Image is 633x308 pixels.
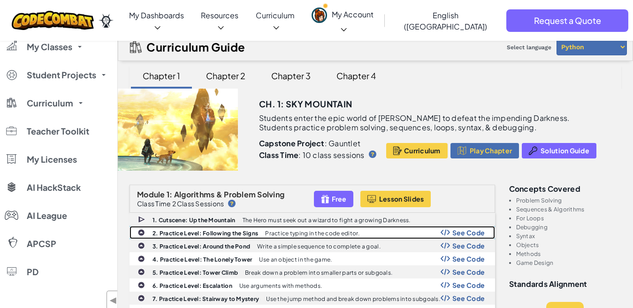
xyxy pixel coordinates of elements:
[360,191,431,207] button: Lesson Slides
[137,268,145,276] img: IconPracticeLevel.svg
[259,256,332,263] p: Use an object in the game.
[441,295,450,301] img: Show Code Logo
[245,270,392,276] p: Break down a problem into smaller parts or subgoals.
[259,139,385,148] p: : Gauntlet
[130,265,495,278] a: 5. Practice Level: Tower Climb Break down a problem into smaller parts or subgoals. Show Code Log...
[243,217,411,223] p: The Hero must seek out a wizard to fight a growing Darkness.
[379,195,424,203] span: Lesson Slides
[265,230,359,236] p: Practice typing in the code editor.
[27,183,81,192] span: AI HackStack
[27,99,73,107] span: Curriculum
[228,200,236,207] img: IconHint.svg
[516,251,622,257] li: Methods
[153,230,258,237] b: 2. Practice Level: Following the Signs
[137,200,224,207] p: Class Time 2 Class Sessions
[146,40,245,53] h2: Curriculum Guide
[516,233,622,239] li: Syntax
[137,294,145,302] img: IconPracticeLevel.svg
[130,239,495,252] a: 3. Practice Level: Around the Pond Write a simple sequence to complete a goal. Show Code Logo See...
[404,147,441,154] span: Curriculum
[441,255,450,262] img: Show Code Logo
[130,278,495,292] a: 6. Practice Level: Escalation Use arguments with methods. Show Code Logo See Code
[452,242,485,249] span: See Code
[441,282,450,288] img: Show Code Logo
[509,280,622,288] h3: Standards Alignment
[312,8,327,23] img: avatar
[137,255,145,263] img: IconPracticeLevel.svg
[259,97,352,111] h3: Ch. 1: Sky Mountain
[130,292,495,305] a: 7. Practice Level: Stairway to Mystery Use the jump method and break down problems into subgoals....
[516,242,622,248] li: Objects
[174,189,285,199] span: Algorithms & Problem Solving
[27,127,89,135] span: Teacher Toolkit
[321,194,329,204] img: IconFreeLevelv2.svg
[27,71,96,79] span: Student Projects
[541,147,589,154] span: Solution Guide
[452,281,485,289] span: See Code
[404,10,487,31] span: English ([GEOGRAPHIC_DATA])
[197,65,255,87] div: Chapter 2
[99,14,114,28] img: Ozaria
[167,189,173,199] span: 1:
[153,269,238,276] b: 5. Practice Level: Tower Climb
[441,269,450,275] img: Show Code Logo
[133,65,190,87] div: Chapter 1
[388,2,504,39] a: English ([GEOGRAPHIC_DATA])
[522,143,596,158] a: Solution Guide
[153,282,232,289] b: 6. Practice Level: Escalation
[12,11,94,30] img: CodeCombat logo
[256,10,295,20] span: Curriculum
[109,293,117,307] span: ◀
[441,229,450,236] img: Show Code Logo
[201,10,238,20] span: Resources
[332,9,374,33] span: My Account
[27,155,77,164] span: My Licenses
[153,295,259,302] b: 7. Practice Level: Stairway to Mystery
[259,150,298,160] b: Class Time
[129,10,184,20] span: My Dashboards
[516,197,622,203] li: Problem Solving
[386,143,448,158] button: Curriculum
[327,65,385,87] div: Chapter 4
[516,206,622,212] li: Sequences & Algorithms
[266,296,440,302] p: Use the jump method and break down problems into subgoals.
[137,281,145,289] img: IconPracticeLevel.svg
[27,43,72,51] span: My Classes
[506,9,628,32] a: Request a Quote
[259,150,365,160] p: : 10 class sessions
[257,243,381,249] p: Write a simple sequence to complete a goal.
[27,211,67,220] span: AI League
[470,147,512,154] span: Play Chapter
[137,189,165,199] span: Module
[130,226,495,239] a: 2. Practice Level: Following the Signs Practice typing in the code editor. Show Code Logo See Code
[503,40,555,54] span: Select language
[239,283,322,289] p: Use arguments with methods.
[192,2,247,39] a: Resources
[332,195,346,203] span: Free
[452,268,485,276] span: See Code
[441,242,450,249] img: Show Code Logo
[137,229,145,236] img: IconPracticeLevel.svg
[259,138,325,148] b: Capstone Project
[452,255,485,263] span: See Code
[153,243,250,250] b: 3. Practice Level: Around the Pond
[153,256,252,263] b: 4. Practice Level: The Lonely Tower
[262,65,320,87] div: Chapter 3
[130,213,495,226] a: 1. Cutscene: Up the Mountain The Hero must seek out a wizard to fight a growing Darkness.
[452,229,485,236] span: See Code
[259,113,598,132] p: Students enter the epic world of [PERSON_NAME] to defeat the impending Darkness. Students practic...
[130,252,495,265] a: 4. Practice Level: The Lonely Tower Use an object in the game. Show Code Logo See Code
[247,2,303,39] a: Curriculum
[452,294,485,302] span: See Code
[153,217,236,224] b: 1. Cutscene: Up the Mountain
[516,224,622,230] li: Debugging
[121,2,192,39] a: My Dashboards
[138,215,146,224] img: IconCutscene.svg
[450,143,519,158] button: Play Chapter
[130,41,142,53] img: IconCurriculumGuide.svg
[516,260,622,266] li: Game Design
